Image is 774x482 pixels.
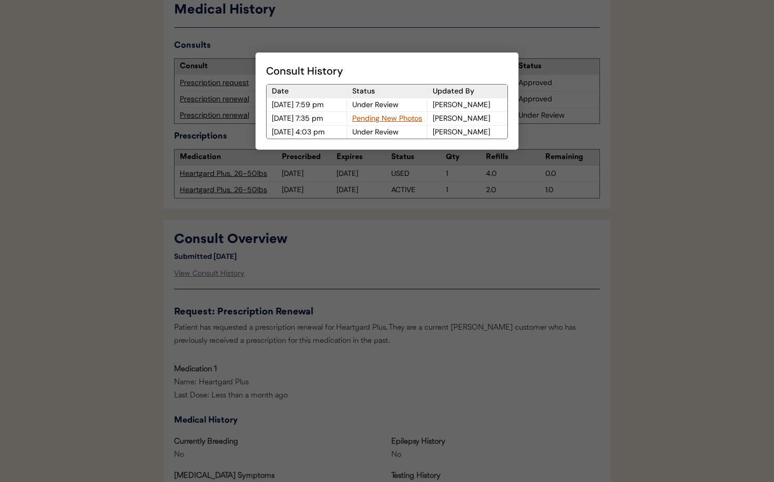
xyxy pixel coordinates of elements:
div: Under Review [347,125,427,139]
div: Pending New Photos [347,112,427,125]
div: Updated By [427,85,507,98]
div: [DATE] 7:35 pm [267,112,347,125]
div: Consult History [266,63,508,79]
div: [DATE] 7:59 pm [267,98,347,111]
div: [PERSON_NAME] [427,125,507,139]
div: Status [347,85,427,98]
div: [PERSON_NAME] [427,112,507,125]
div: Under Review [347,98,427,111]
div: Date [267,85,347,98]
div: [PERSON_NAME] [427,98,507,111]
div: [DATE] 4:03 pm [267,125,347,139]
